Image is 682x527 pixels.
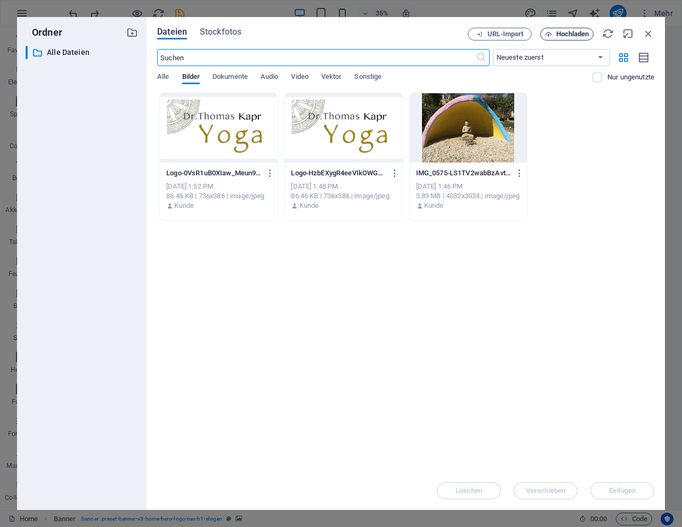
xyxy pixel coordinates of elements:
[213,70,248,85] span: Dokumente
[468,28,532,40] button: URL-Import
[166,191,271,201] div: 86.46 KB | 736x386 | image/jpeg
[540,28,594,40] button: Hochladen
[321,70,342,85] span: Vektor
[291,182,395,191] div: [DATE] 1:48 PM
[291,168,386,178] p: Logo-HzbEXygR4eeVIkOWGoGB9A.jpg
[556,31,589,37] span: Hochladen
[424,201,444,210] p: Kunde
[47,46,118,59] p: Alle Dateien
[291,70,308,85] span: Video
[157,26,187,38] span: Dateien
[299,201,319,210] p: Kunde
[643,28,654,39] i: Schließen
[26,46,28,59] div: ​
[416,182,521,191] div: [DATE] 1:46 PM
[166,182,271,191] div: [DATE] 1:52 PM
[26,26,62,39] p: Ordner
[354,70,381,85] span: Sonstige
[607,72,654,82] p: Zeigt nur Dateien an, die nicht auf der Website verwendet werden. Dateien, die während dieser Sit...
[488,31,524,37] span: URL-Import
[602,28,614,39] i: Neu laden
[291,191,395,201] div: 86.46 KB | 736x386 | image/jpeg
[200,26,241,38] span: Stockfotos
[182,70,200,85] span: Bilder
[126,27,138,38] i: Neuen Ordner erstellen
[416,168,511,178] p: IMG_0575-LS1TV2wabBzAvtKWInuASw.JPG
[261,70,278,85] span: Audio
[174,201,194,210] p: Kunde
[157,49,475,66] input: Suchen
[166,168,261,178] p: Logo-0VsR1uB0XIaw_Meun9K5Vg.jpg
[622,28,634,39] i: Minimieren
[157,70,169,85] span: Alle
[416,191,521,201] div: 3.89 MB | 4032x3024 | image/jpeg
